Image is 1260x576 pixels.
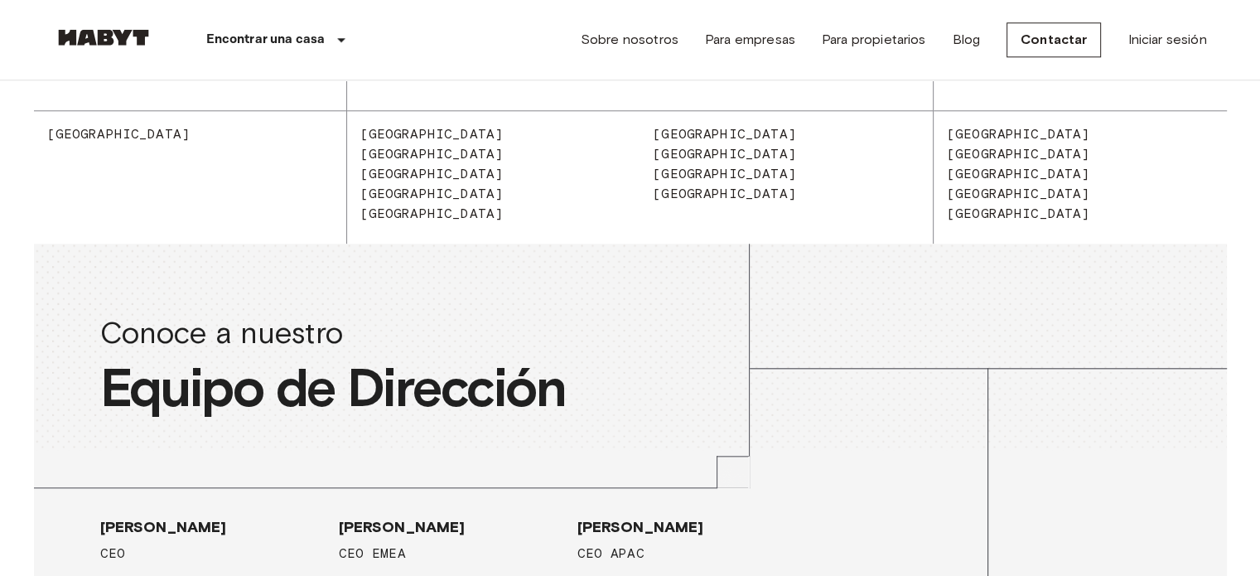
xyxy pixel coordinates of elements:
span: [GEOGRAPHIC_DATA] [934,206,1090,221]
span: [GEOGRAPHIC_DATA] [347,186,504,201]
a: Iniciar sesión [1127,30,1206,50]
span: [PERSON_NAME] [577,517,802,537]
span: CEO [100,544,326,564]
span: [PERSON_NAME] [338,517,563,537]
a: Para propietarios [822,30,926,50]
span: [GEOGRAPHIC_DATA] [934,186,1090,201]
span: [GEOGRAPHIC_DATA] [347,126,504,142]
span: [GEOGRAPHIC_DATA] [640,186,796,201]
a: Blog [952,30,980,50]
span: Conoce a nuestro [100,310,683,355]
a: Contactar [1007,22,1101,57]
span: CEO APAC [577,544,802,564]
a: Sobre nosotros [581,30,678,50]
span: [GEOGRAPHIC_DATA] [640,166,796,182]
span: Equipo de Dirección [100,355,683,421]
span: [GEOGRAPHIC_DATA] [34,126,191,142]
span: [GEOGRAPHIC_DATA] [934,146,1090,162]
span: [GEOGRAPHIC_DATA] [934,166,1090,182]
span: [GEOGRAPHIC_DATA] [347,166,504,182]
span: [PERSON_NAME] [100,517,326,537]
span: [GEOGRAPHIC_DATA] [347,206,504,221]
span: [GEOGRAPHIC_DATA] [347,146,504,162]
span: [GEOGRAPHIC_DATA] [934,126,1090,142]
span: [GEOGRAPHIC_DATA] [640,126,796,142]
span: CEO EMEA [338,544,563,564]
img: Habyt [54,29,153,46]
p: Encontrar una casa [206,30,326,50]
a: Para empresas [705,30,795,50]
span: [GEOGRAPHIC_DATA] [640,146,796,162]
